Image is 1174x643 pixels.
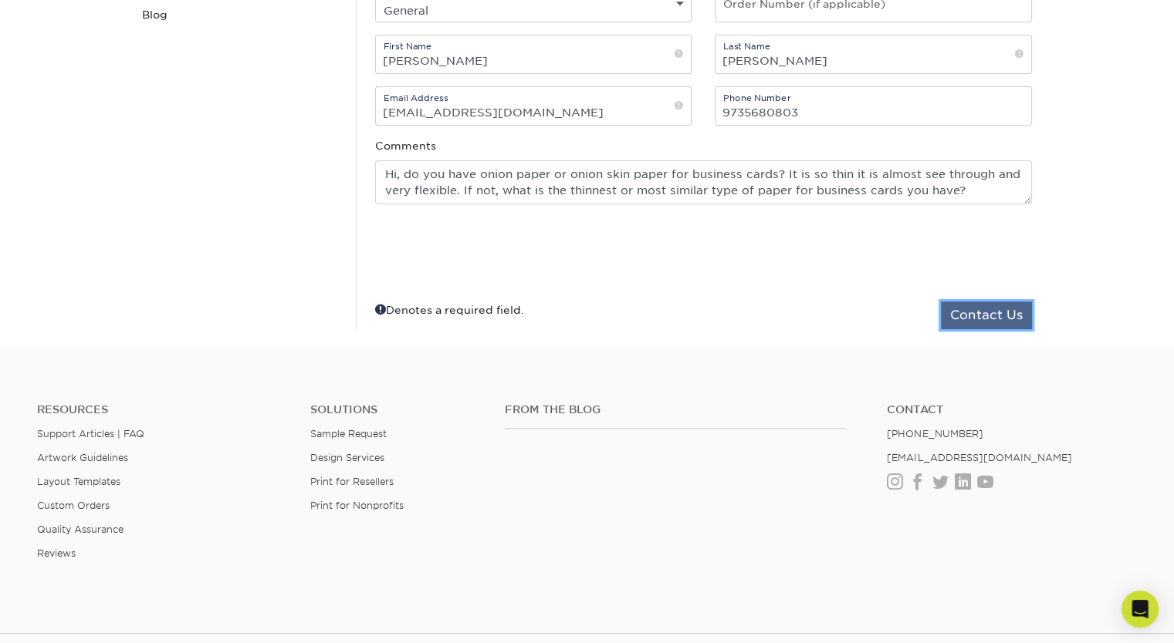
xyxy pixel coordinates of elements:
a: Print for Resellers [310,476,394,487]
h4: Solutions [310,403,482,416]
a: Layout Templates [37,476,120,487]
div: Denotes a required field. [375,301,524,318]
a: Artwork Guidelines [37,452,128,463]
a: Blog [136,1,344,29]
h4: Resources [37,403,287,416]
label: Comments [375,138,436,153]
iframe: reCAPTCHA [797,223,1004,276]
a: Quality Assurance [37,523,123,535]
a: Support Articles | FAQ [37,428,144,439]
a: Custom Orders [37,500,110,511]
a: [EMAIL_ADDRESS][DOMAIN_NAME] [887,452,1071,463]
a: Design Services [310,452,384,463]
div: Open Intercom Messenger [1122,591,1159,628]
a: Print for Nonprofits [310,500,404,511]
a: Reviews [37,547,76,559]
a: [PHONE_NUMBER] [887,428,983,439]
h4: From the Blog [505,403,845,416]
a: Sample Request [310,428,387,439]
a: Contact [887,403,1137,416]
button: Contact Us [941,301,1032,329]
